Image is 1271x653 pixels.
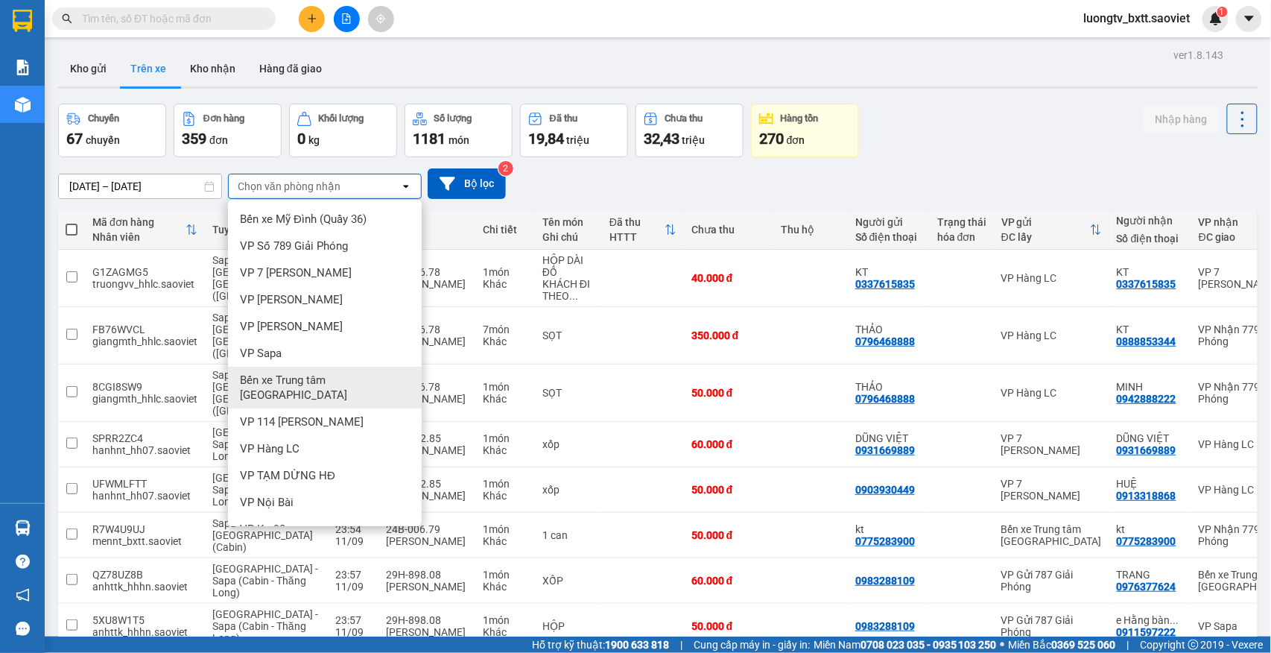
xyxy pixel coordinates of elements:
[386,324,468,335] div: 24B-006.78
[1117,581,1176,593] div: 0976377624
[609,216,665,228] div: Đã thu
[855,335,915,347] div: 0796468888
[240,468,335,483] span: VP TẠM DỪNG HĐ
[319,113,364,124] div: Khối lượng
[335,569,371,581] div: 23:57
[16,555,30,569] span: question-circle
[682,134,705,146] span: triệu
[860,639,997,651] strong: 0708 023 035 - 0935 103 250
[1117,324,1184,335] div: KT
[92,266,197,278] div: G1ZAGMG5
[240,212,367,227] span: Bến xe Mỹ Đình (Quầy 36)
[691,575,766,587] div: 60.000 đ
[483,335,527,347] div: Khác
[855,444,915,456] div: 0931669889
[62,13,72,24] span: search
[1001,432,1102,456] div: VP 7 [PERSON_NAME]
[1117,233,1184,245] div: Số điện thoại
[1117,215,1184,227] div: Người nhận
[644,130,679,148] span: 32,43
[212,472,318,508] span: [GEOGRAPHIC_DATA] - Sapa (Cabin - Thăng Long)
[15,520,31,536] img: warehouse-icon
[855,278,915,290] div: 0337615835
[212,369,320,417] span: Sapa - [GEOGRAPHIC_DATA] - [GEOGRAPHIC_DATA] ([GEOGRAPHIC_DATA])
[1144,106,1220,133] button: Nhập hàng
[341,13,352,24] span: file-add
[1117,266,1184,278] div: KT
[203,113,244,124] div: Đơn hàng
[1217,7,1228,17] sup: 1
[855,324,922,335] div: THẢO
[212,563,318,599] span: [GEOGRAPHIC_DATA] - Sapa (Cabin - Thăng Long)
[787,134,805,146] span: đơn
[569,290,578,302] span: ...
[1001,231,1090,243] div: ĐC lấy
[240,441,299,456] span: VP Hàng LC
[1001,216,1090,228] div: VP gửi
[59,174,221,198] input: Select a date range.
[542,575,595,587] div: XỐP
[814,637,997,653] span: Miền Nam
[1220,7,1225,17] span: 1
[855,620,915,632] div: 0983288109
[240,495,294,510] span: VP Nội Bài
[386,216,468,228] div: Xe
[691,224,766,236] div: Chưa thu
[178,51,247,86] button: Kho nhận
[483,432,527,444] div: 1 món
[1117,335,1176,347] div: 0888853344
[542,620,595,632] div: HỘP
[386,381,468,393] div: 24B-006.78
[1236,6,1262,32] button: caret-down
[1117,569,1184,581] div: TRANG
[855,231,922,243] div: Số điện thoại
[413,130,446,148] span: 1181
[212,312,320,359] span: Sapa - [GEOGRAPHIC_DATA] - [GEOGRAPHIC_DATA] ([GEOGRAPHIC_DATA])
[238,179,340,194] div: Chọn văn phòng nhận
[855,216,922,228] div: Người gửi
[483,626,527,638] div: Khác
[386,490,468,502] div: [PERSON_NAME]
[691,329,766,341] div: 350.000 đ
[1001,478,1102,502] div: VP 7 [PERSON_NAME]
[665,113,703,124] div: Chưa thu
[1117,626,1176,638] div: 0911597222
[92,278,197,290] div: truongvv_hhlc.saoviet
[386,535,468,547] div: [PERSON_NAME]
[1170,614,1179,626] span: ...
[694,637,810,653] span: Cung cấp máy in - giấy in:
[240,346,282,361] span: VP Sapa
[16,588,30,602] span: notification
[400,180,412,192] svg: open
[92,216,186,228] div: Mã đơn hàng
[1117,381,1184,393] div: MINH
[92,478,197,490] div: UFWMLFTT
[386,393,468,405] div: [PERSON_NAME]
[240,319,343,334] span: VP [PERSON_NAME]
[691,484,766,496] div: 50.000 đ
[1001,614,1102,638] div: VP Gửi 787 Giải Phóng
[289,104,397,157] button: Khối lượng0kg
[1188,640,1199,650] span: copyright
[16,622,30,636] span: message
[483,266,527,278] div: 1 món
[212,224,320,236] div: Tuyến
[680,637,682,653] span: |
[386,614,468,626] div: 29H-898.08
[15,60,31,75] img: solution-icon
[542,266,595,302] div: ĐỒ KHÁCH ĐI THEO NGƯỜI XE 03183
[174,104,282,157] button: Đơn hàng359đơn
[212,254,320,302] span: Sapa - [GEOGRAPHIC_DATA] - [GEOGRAPHIC_DATA] ([GEOGRAPHIC_DATA])
[781,113,819,124] div: Hàng tồn
[82,10,258,27] input: Tìm tên, số ĐT hoặc mã đơn
[483,444,527,456] div: Khác
[118,51,178,86] button: Trên xe
[386,626,468,638] div: [PERSON_NAME]
[15,97,31,113] img: warehouse-icon
[691,529,766,541] div: 50.000 đ
[542,438,595,450] div: xốp
[92,324,197,335] div: FB76WVCL
[92,381,197,393] div: 8CGI8SW9
[542,529,595,541] div: 1 can
[781,224,840,236] div: Thu hộ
